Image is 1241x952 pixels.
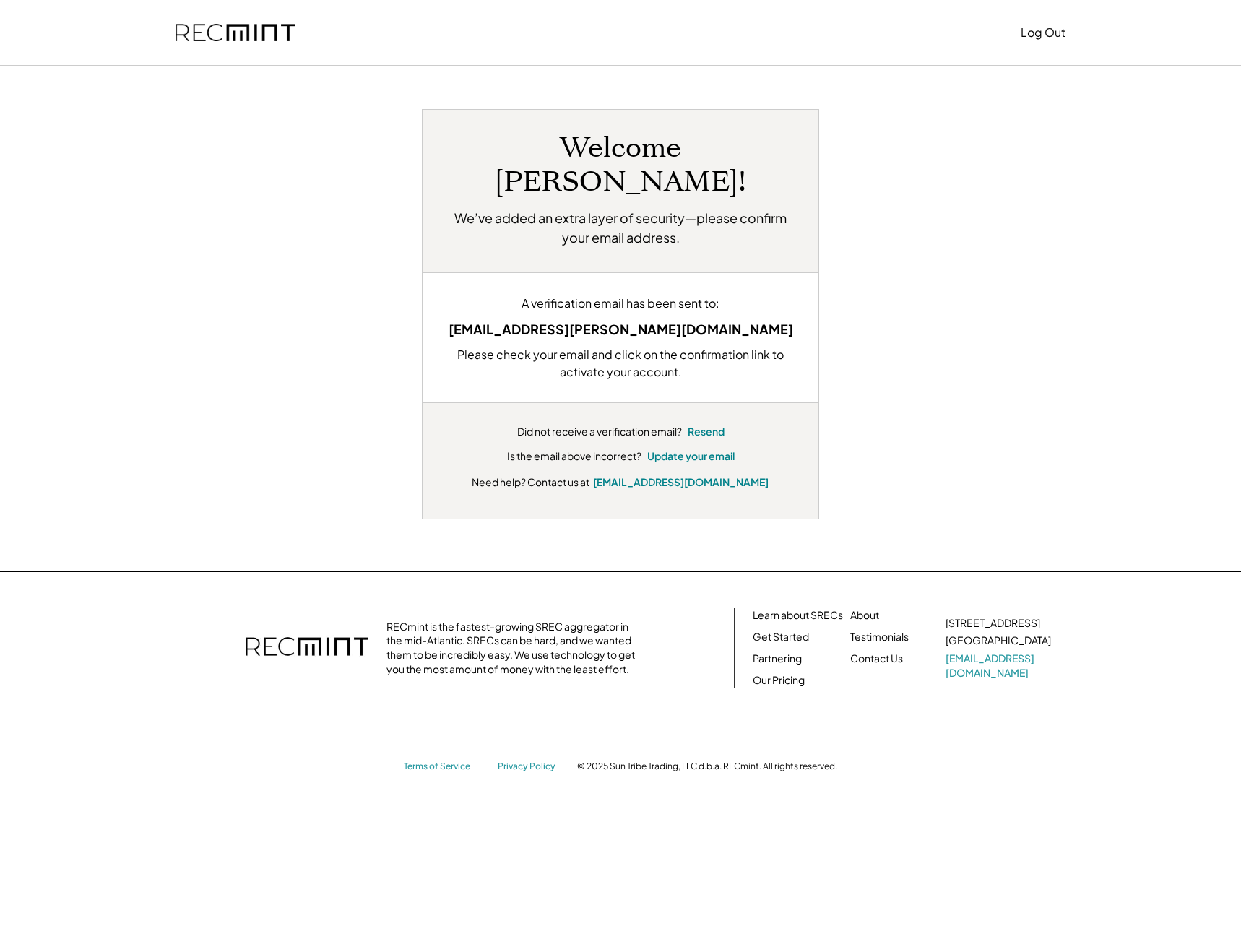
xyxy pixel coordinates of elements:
[444,208,797,247] h2: We’ve added an extra layer of security—please confirm your email address.
[753,608,843,623] a: Learn about SRECs
[753,630,809,644] a: Get Started
[647,449,735,464] button: Update your email
[1021,18,1065,47] button: Log Out
[593,475,769,488] a: [EMAIL_ADDRESS][DOMAIN_NAME]
[507,449,641,464] div: Is the email above incorrect?
[246,623,368,673] img: recmint-logotype%403x.png
[498,761,563,773] a: Privacy Policy
[850,608,879,623] a: About
[444,346,797,381] div: Please check your email and click on the confirmation link to activate your account.
[176,24,295,42] img: recmint-logotype%403x.png
[753,673,805,688] a: Our Pricing
[688,425,725,439] button: Resend
[444,319,797,339] div: [EMAIL_ADDRESS][PERSON_NAME][DOMAIN_NAME]
[404,761,483,773] a: Terms of Service
[517,425,682,439] div: Did not receive a verification email?
[946,652,1054,680] a: [EMAIL_ADDRESS][DOMAIN_NAME]
[444,131,797,199] h1: Welcome [PERSON_NAME]!
[472,475,589,490] div: Need help? Contact us at
[444,295,797,312] div: A verification email has been sent to:
[850,630,909,644] a: Testimonials
[577,761,837,772] div: © 2025 Sun Tribe Trading, LLC d.b.a. RECmint. All rights reserved.
[850,652,903,666] a: Contact Us
[753,652,802,666] a: Partnering
[946,616,1040,631] div: [STREET_ADDRESS]
[946,633,1051,648] div: [GEOGRAPHIC_DATA]
[386,620,643,676] div: RECmint is the fastest-growing SREC aggregator in the mid-Atlantic. SRECs can be hard, and we wan...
